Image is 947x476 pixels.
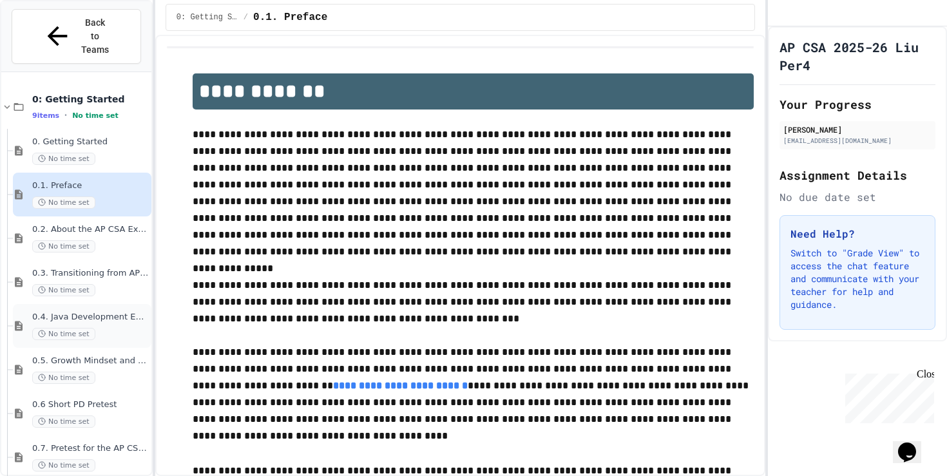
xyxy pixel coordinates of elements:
[32,196,95,209] span: No time set
[177,12,238,23] span: 0: Getting Started
[790,247,924,311] p: Switch to "Grade View" to access the chat feature and communicate with your teacher for help and ...
[32,328,95,340] span: No time set
[32,312,149,323] span: 0.4. Java Development Environments
[32,153,95,165] span: No time set
[32,180,149,191] span: 0.1. Preface
[790,226,924,242] h3: Need Help?
[32,111,59,120] span: 9 items
[32,372,95,384] span: No time set
[80,16,110,57] span: Back to Teams
[783,124,932,135] div: [PERSON_NAME]
[253,10,327,25] span: 0.1. Preface
[32,240,95,252] span: No time set
[244,12,248,23] span: /
[780,189,935,205] div: No due date set
[32,284,95,296] span: No time set
[64,110,67,120] span: •
[72,111,119,120] span: No time set
[783,136,932,146] div: [EMAIL_ADDRESS][DOMAIN_NAME]
[32,443,149,454] span: 0.7. Pretest for the AP CSA Exam
[780,166,935,184] h2: Assignment Details
[32,399,149,410] span: 0.6 Short PD Pretest
[780,38,935,74] h1: AP CSA 2025-26 Liu Per4
[32,459,95,471] span: No time set
[32,224,149,235] span: 0.2. About the AP CSA Exam
[32,93,149,105] span: 0: Getting Started
[840,368,934,423] iframe: chat widget
[32,356,149,367] span: 0.5. Growth Mindset and Pair Programming
[5,5,89,82] div: Chat with us now!Close
[32,137,149,148] span: 0. Getting Started
[893,424,934,463] iframe: chat widget
[32,415,95,428] span: No time set
[780,95,935,113] h2: Your Progress
[32,268,149,279] span: 0.3. Transitioning from AP CSP to AP CSA
[12,9,141,64] button: Back to Teams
